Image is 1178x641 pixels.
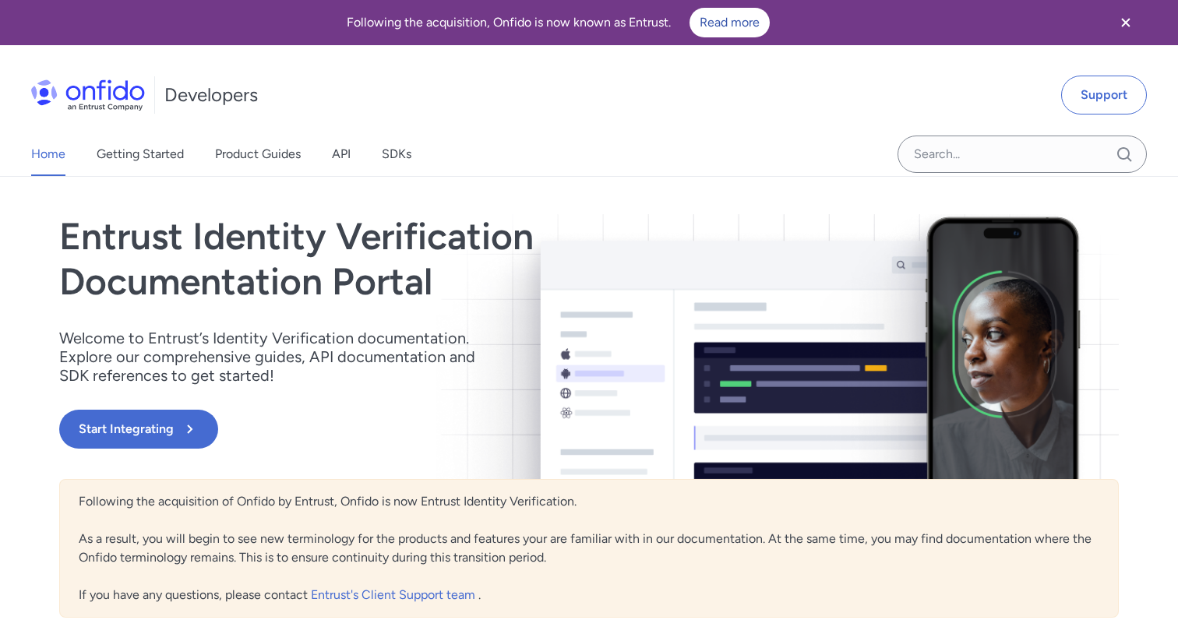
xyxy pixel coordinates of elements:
[59,479,1119,618] div: Following the acquisition of Onfido by Entrust, Onfido is now Entrust Identity Verification. As a...
[311,587,478,602] a: Entrust's Client Support team
[690,8,770,37] a: Read more
[1116,13,1135,32] svg: Close banner
[31,79,145,111] img: Onfido Logo
[59,410,801,449] a: Start Integrating
[898,136,1147,173] input: Onfido search input field
[1061,76,1147,114] a: Support
[59,410,218,449] button: Start Integrating
[1097,3,1155,42] button: Close banner
[215,132,301,176] a: Product Guides
[59,329,496,385] p: Welcome to Entrust’s Identity Verification documentation. Explore our comprehensive guides, API d...
[382,132,411,176] a: SDKs
[19,8,1097,37] div: Following the acquisition, Onfido is now known as Entrust.
[59,214,801,304] h1: Entrust Identity Verification Documentation Portal
[97,132,184,176] a: Getting Started
[31,132,65,176] a: Home
[332,132,351,176] a: API
[164,83,258,107] h1: Developers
